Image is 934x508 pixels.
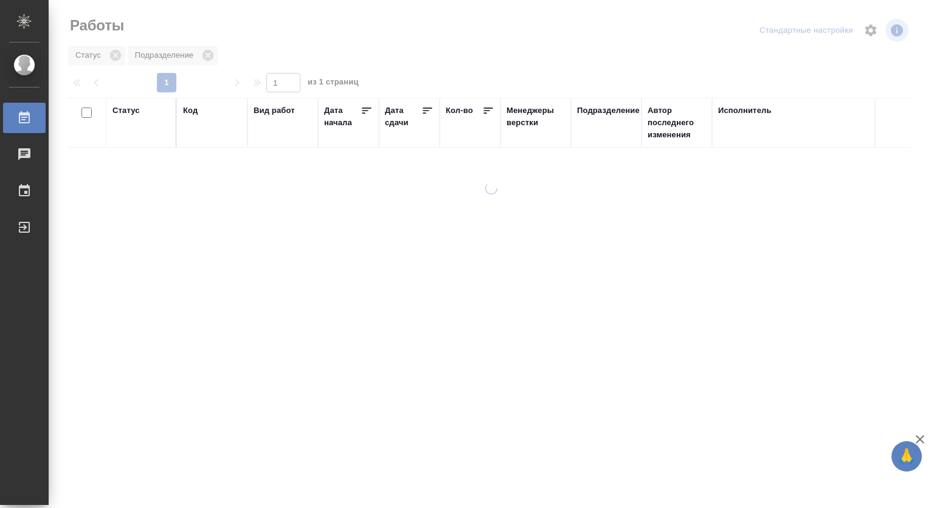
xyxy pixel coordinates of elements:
div: Подразделение [577,105,640,117]
div: Статус [112,105,140,117]
div: Вид работ [254,105,295,117]
div: Кол-во [446,105,473,117]
div: Исполнитель [718,105,772,117]
div: Дата сдачи [385,105,421,129]
button: 🙏 [891,441,922,472]
div: Менеджеры верстки [507,105,565,129]
span: 🙏 [896,444,917,469]
div: Код [183,105,198,117]
div: Дата начала [324,105,361,129]
div: Автор последнего изменения [648,105,706,141]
